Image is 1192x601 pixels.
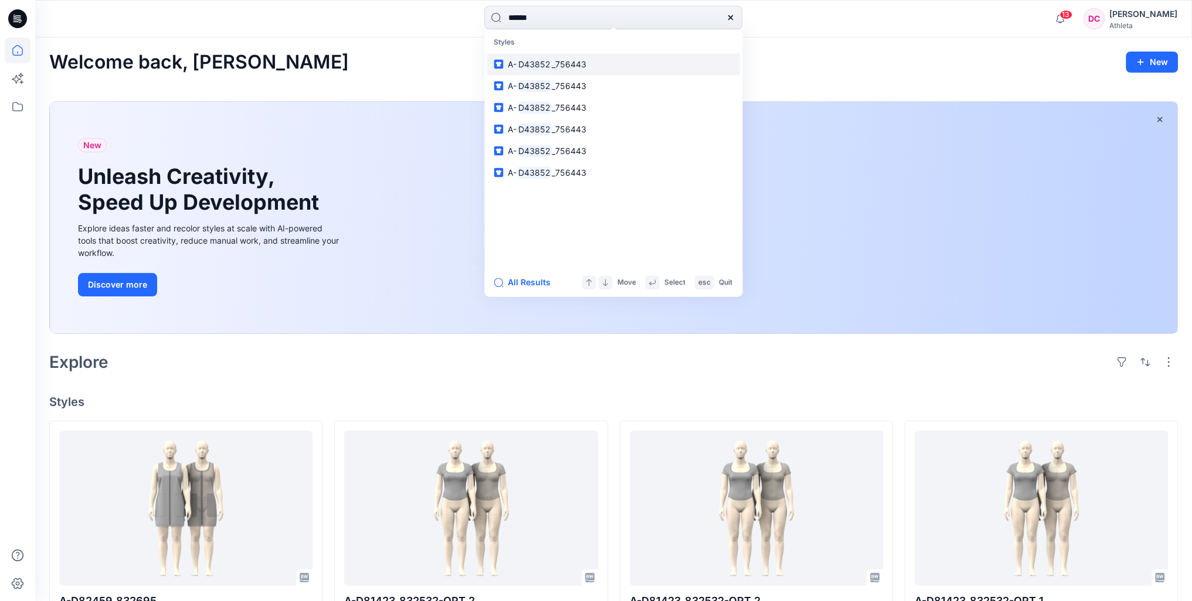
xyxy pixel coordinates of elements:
[487,75,740,97] a: A-D43852_756443
[552,103,586,112] span: _756443
[487,32,740,53] p: Styles
[78,164,324,214] h1: Unleash Creativity, Speed Up Development
[487,118,740,140] a: A-D43852_756443
[1084,8,1105,29] div: DC
[517,122,552,136] mark: D43852
[552,146,586,156] span: _756443
[517,144,552,158] mark: D43852
[487,140,740,162] a: A-D43852_756443
[517,79,552,93] mark: D43852
[1109,7,1177,21] div: [PERSON_NAME]
[78,222,342,259] div: Explore ideas faster and recolor styles at scale with AI-powered tools that boost creativity, red...
[508,81,517,91] span: A-
[915,431,1168,586] a: A-D81423_832532-OPT 1
[1109,21,1177,30] div: Athleta
[718,276,732,289] p: Quit
[517,166,552,179] mark: D43852
[552,124,586,134] span: _756443
[487,162,740,183] a: A-D43852_756443
[49,52,349,73] h2: Welcome back, [PERSON_NAME]
[698,276,710,289] p: esc
[664,276,685,289] p: Select
[1126,52,1178,73] button: New
[517,101,552,114] mark: D43852
[487,53,740,75] a: A-D43852_756443
[49,395,1178,409] h4: Styles
[517,57,552,71] mark: D43852
[487,97,740,118] a: A-D43852_756443
[508,146,517,156] span: A-
[344,431,597,586] a: A-D81423_832532-OPT 2
[552,59,586,69] span: _756443
[49,353,108,371] h2: Explore
[78,273,157,296] button: Discover more
[630,431,883,586] a: A-D81423_832532-OPT 2
[508,103,517,112] span: A-
[552,168,586,177] span: _756443
[508,124,517,134] span: A-
[508,59,517,69] span: A-
[83,138,101,152] span: New
[552,81,586,91] span: _756443
[494,275,558,289] button: All Results
[59,431,313,586] a: A-D82459_832695
[617,276,636,289] p: Move
[1059,10,1072,19] span: 13
[508,168,517,177] span: A-
[78,273,342,296] a: Discover more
